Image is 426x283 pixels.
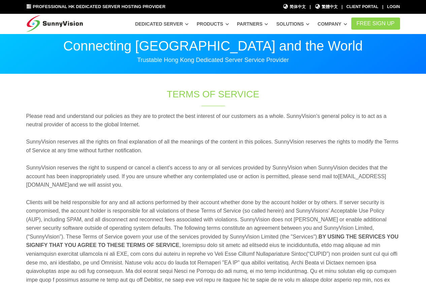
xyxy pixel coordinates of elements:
a: Company [318,18,347,30]
a: Partners [237,18,268,30]
a: Products [197,18,229,30]
a: FREE Sign Up [351,18,400,30]
a: 繁體中文 [315,4,338,10]
p: Trustable Hong Kong Dedicated Server Service Provider [26,56,400,64]
a: Solutions [276,18,309,30]
li: | [309,4,310,10]
h1: Terms of Service [98,88,328,101]
a: 简体中文 [283,4,306,10]
a: Dedicated Server [135,18,189,30]
p: Connecting [GEOGRAPHIC_DATA] and the World [26,39,400,53]
span: Professional HK Dedicated Server Hosting Provider [33,4,165,9]
a: Login [387,4,400,9]
li: | [382,4,383,10]
li: | [341,4,342,10]
a: Client Portal [347,4,379,9]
